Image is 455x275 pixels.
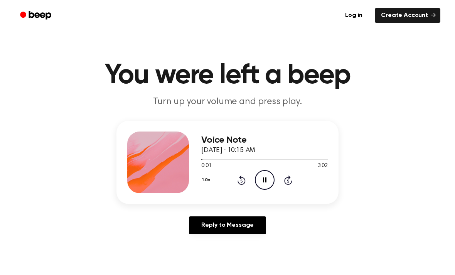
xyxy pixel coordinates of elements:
a: Beep [15,8,58,23]
span: 3:02 [318,162,328,170]
a: Create Account [375,8,440,23]
a: Log in [337,7,370,24]
span: 0:01 [201,162,211,170]
h3: Voice Note [201,135,328,145]
a: Reply to Message [189,216,266,234]
button: 1.0x [201,174,213,187]
p: Turn up your volume and press play. [79,96,376,108]
span: [DATE] · 10:15 AM [201,147,255,154]
h1: You were left a beep [30,62,425,89]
